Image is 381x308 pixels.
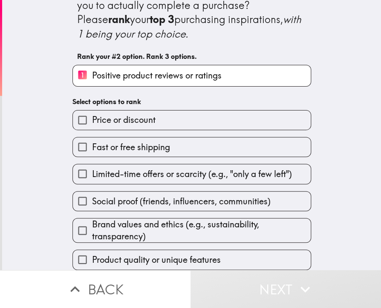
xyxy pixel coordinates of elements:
span: Fast or free shipping [92,141,170,153]
button: Price or discount [73,110,311,130]
span: Positive product reviews or ratings [92,70,222,81]
button: 1Positive product reviews or ratings [73,65,311,86]
button: Social proof (friends, influencers, communities) [73,192,311,211]
span: Limited-time offers or scarcity (e.g., "only a few left") [92,168,292,180]
h6: Rank your #2 option. Rank 3 options. [77,52,306,61]
span: Brand values and ethics (e.g., sustainability, transparency) [92,218,311,242]
span: Product quality or unique features [92,254,221,266]
button: Next [190,270,381,308]
span: Social proof (friends, influencers, communities) [92,195,271,207]
span: Price or discount [92,114,156,126]
button: Fast or free shipping [73,137,311,157]
button: Product quality or unique features [73,250,311,269]
b: rank [108,13,130,26]
button: Brand values and ethics (e.g., sustainability, transparency) [73,218,311,242]
button: Limited-time offers or scarcity (e.g., "only a few left") [73,164,311,183]
i: with 1 being your top choice. [77,13,304,40]
b: top 3 [150,13,174,26]
h6: Select options to rank [72,97,311,106]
